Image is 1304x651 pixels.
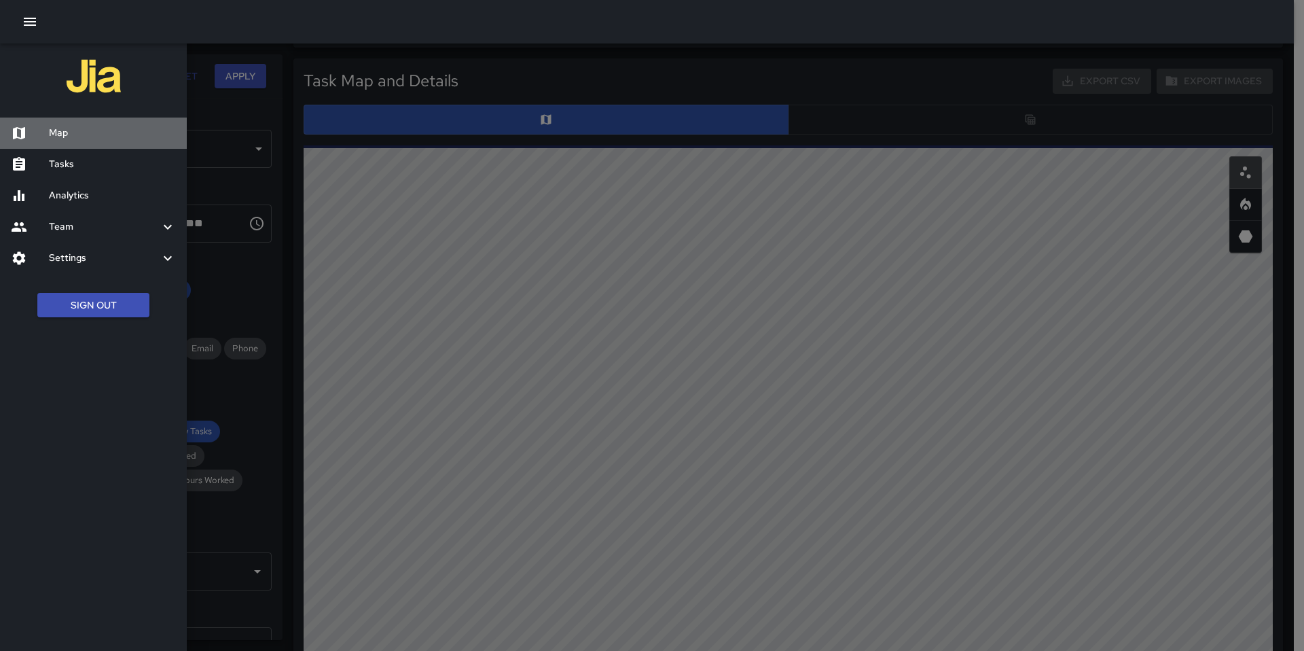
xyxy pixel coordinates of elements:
[49,251,160,266] h6: Settings
[49,126,176,141] h6: Map
[49,219,160,234] h6: Team
[49,188,176,203] h6: Analytics
[37,293,149,318] button: Sign Out
[67,49,121,103] img: jia-logo
[49,157,176,172] h6: Tasks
